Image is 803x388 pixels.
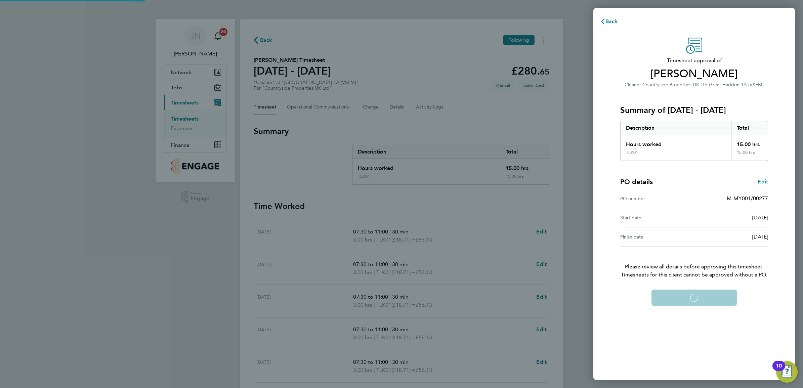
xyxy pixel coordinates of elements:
[626,150,638,155] div: TLK01
[776,366,782,375] div: 10
[625,82,641,88] span: Cleaner
[620,233,694,241] div: Finish date
[776,361,798,383] button: Open Resource Center, 10 new notifications
[694,233,768,241] div: [DATE]
[621,121,731,135] div: Description
[731,135,768,150] div: 15.00 hrs
[758,178,768,185] span: Edit
[620,214,694,222] div: Start date
[612,247,776,279] p: Please review all details before approving this timesheet.
[642,82,708,88] span: Countryside Properties UK Ltd
[731,150,768,161] div: 15.00 hrs
[694,214,768,222] div: [DATE]
[620,195,694,203] div: PO number
[620,121,768,161] div: Summary of 25 - 31 Aug 2025
[612,271,776,279] span: Timesheets for this client cannot be approved without a PO.
[641,82,642,88] span: ·
[620,56,768,64] span: Timesheet approval of
[593,15,625,28] button: Back
[731,121,768,135] div: Total
[605,18,618,25] span: Back
[708,82,709,88] span: ·
[620,105,768,116] h3: Summary of [DATE] - [DATE]
[621,135,731,150] div: Hours worked
[727,195,768,202] span: M-MY001/00277
[758,178,768,186] a: Edit
[709,82,764,88] span: Great Haddon 1A (VSEM)
[620,67,768,81] span: [PERSON_NAME]
[620,177,653,186] h4: PO details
